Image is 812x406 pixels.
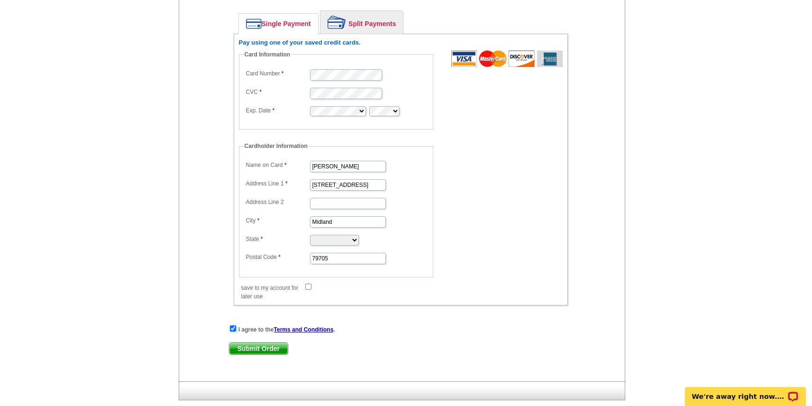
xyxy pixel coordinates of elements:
strong: I agree to the . [238,326,335,333]
iframe: LiveChat chat widget [679,376,812,406]
h6: Pay using one of your saved credit cards. [239,39,563,46]
legend: Card Information [244,50,292,59]
img: split-payment.png [328,16,346,29]
img: acceptedCards.gif [451,50,563,67]
img: single-payment.png [246,18,262,29]
legend: Cardholder Information [244,142,309,150]
label: CVC [246,88,309,96]
label: City [246,216,309,225]
label: State [246,235,309,243]
a: Split Payments [320,11,403,34]
label: save to my account for later use [241,284,304,301]
label: Exp. Date [246,106,309,115]
a: Terms and Conditions [274,326,334,333]
a: Single Payment [239,14,318,34]
span: Submit Order [229,343,288,354]
label: Postal Code [246,253,309,261]
label: Card Number [246,69,309,78]
label: Address Line 2 [246,198,309,206]
label: Name on Card [246,161,309,169]
label: Address Line 1 [246,179,309,188]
